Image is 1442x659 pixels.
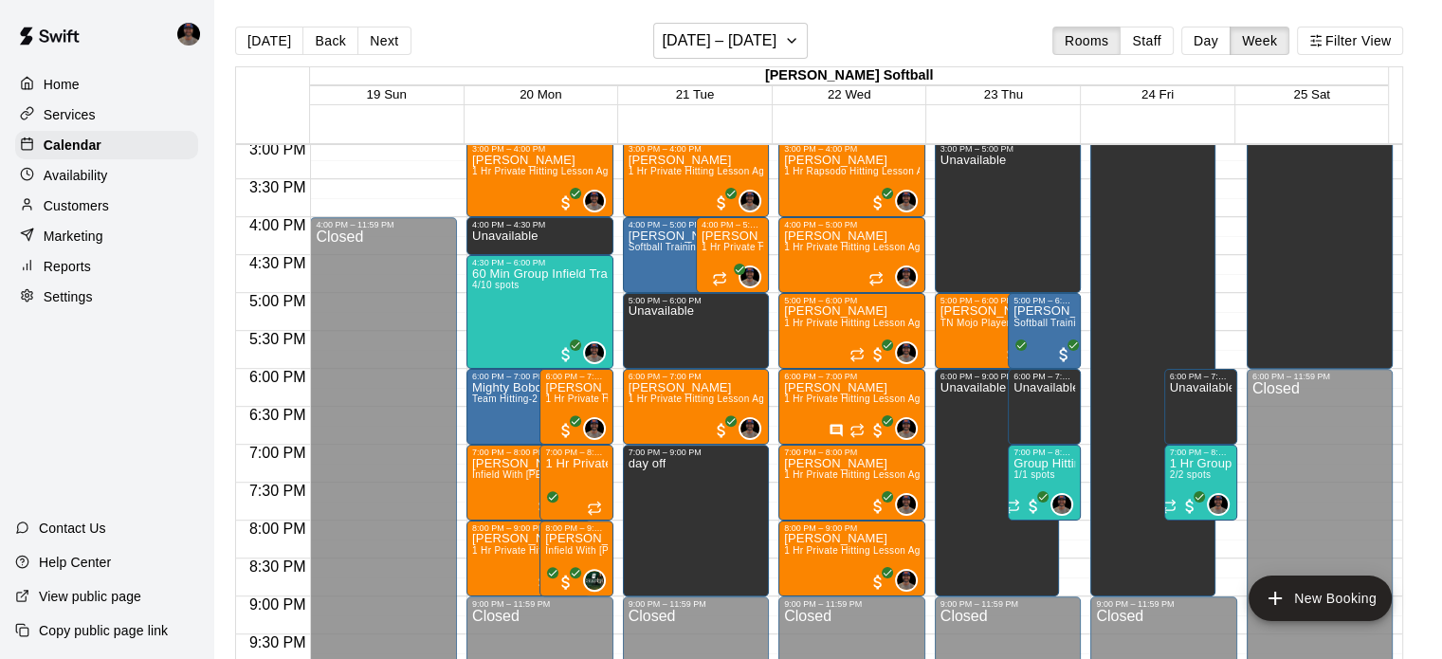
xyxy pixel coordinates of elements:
span: 1 Hr Private Hitting Lesson Ages [DEMOGRAPHIC_DATA] And Older [702,242,1011,252]
button: Back [302,27,358,55]
div: Allen Quinney [895,341,918,364]
img: Allen Quinney [585,343,604,362]
div: 6:00 PM – 7:00 PM [1170,372,1232,381]
img: Allen Quinney [897,192,916,211]
div: 4:00 PM – 5:00 PM [784,220,920,229]
div: 8:00 PM – 9:00 PM: Mackenzie Steiner [539,521,612,596]
span: All customers have paid [1024,497,1043,516]
span: All customers have paid [534,497,553,516]
span: 1 Hr Private Hitting Lesson Ages [DEMOGRAPHIC_DATA] And Older [629,394,938,404]
span: 1/1 spots filled [1013,469,1055,480]
img: Allen Quinney [585,419,604,438]
span: All customers have paid [721,269,739,288]
div: 5:00 PM – 6:00 PM [940,296,1053,305]
div: 3:00 PM – 4:00 PM: Jaxon Sandsness [623,141,770,217]
p: Help Center [39,553,111,572]
div: 4:00 PM – 5:00 PM: Riley Dempsey [696,217,769,293]
div: 7:00 PM – 8:00 PM [1013,448,1075,457]
button: Next [357,27,411,55]
img: Allen Quinney [1209,495,1228,514]
div: 6:00 PM – 7:00 PM: Carmell Hentges [623,369,770,445]
img: Allen Quinney [740,267,759,286]
button: 24 Fri [1141,87,1174,101]
div: 6:00 PM – 7:00 PM [1013,372,1075,381]
div: 8:00 PM – 9:00 PM: 1 Hr Private Hitting Lesson Ages 8 And Older [778,521,925,596]
div: 4:00 PM – 5:00 PM [702,220,763,229]
span: 3:00 PM [245,141,311,157]
span: 9:00 PM [245,596,311,613]
div: 6:00 PM – 7:00 PM [784,372,920,381]
div: 3:00 PM – 4:00 PM: Maisey Arnson [778,141,925,217]
span: 6:30 PM [245,407,311,423]
div: 8:00 PM – 9:00 PM [784,523,920,533]
div: 7:00 PM – 8:00 PM [1170,448,1232,457]
div: Allen Quinney [895,493,918,516]
img: Allen Quinney [585,192,604,211]
p: Availability [44,166,108,185]
span: All customers have paid [868,193,887,212]
img: Makaila Quinney [585,571,604,590]
div: 5:00 PM – 6:00 PM: Mikenzi Dugan [1008,293,1081,369]
a: Home [15,70,198,99]
button: 25 Sat [1293,87,1330,101]
div: 6:00 PM – 7:00 PM [472,372,585,381]
div: 3:00 PM – 5:00 PM [940,144,1076,154]
div: 8:00 PM – 9:00 PM [472,523,585,533]
button: 21 Tue [676,87,715,101]
div: 5:00 PM – 6:00 PM: Makenzie King [935,293,1059,369]
a: Services [15,101,198,129]
div: Allen Quinney [895,190,918,212]
div: Allen Quinney [739,417,761,440]
div: 5:00 PM – 6:00 PM [1013,296,1075,305]
div: 7:00 PM – 8:00 PM [784,448,920,457]
div: 5:00 PM – 6:00 PM [784,296,920,305]
div: Allen Quinney [1207,493,1230,516]
div: 7:00 PM – 8:00 PM [545,448,607,457]
div: 6:00 PM – 7:00 PM: Carmen Perry [539,369,612,445]
div: Allen Quinney [583,190,606,212]
div: 7:00 PM – 9:00 PM: day off [623,445,770,596]
span: Allen Quinney [591,190,606,212]
span: 5:00 PM [245,293,311,309]
span: Recurring event [868,271,884,286]
div: 3:00 PM – 4:00 PM: Chloe Elliott [466,141,613,217]
span: 7:00 PM [245,445,311,461]
span: TN Mojo Players ONLY 1 Hr Private Hitting, Infield or Catching Training Lesson [940,318,1296,328]
div: 6:00 PM – 7:00 PM [545,372,607,381]
span: 8:00 PM [245,521,311,537]
img: Allen Quinney [740,192,759,211]
div: 5:00 PM – 6:00 PM: Unavailable [623,293,770,369]
span: All customers have paid [557,193,575,212]
span: 1 Hr Private Hitting Lesson Ages [DEMOGRAPHIC_DATA] And Older [545,394,854,404]
span: 22 Wed [828,87,871,101]
div: 4:00 PM – 11:59 PM [316,220,451,229]
img: Allen Quinney [177,23,200,46]
span: Allen Quinney [746,190,761,212]
span: Allen Quinney [1058,493,1073,516]
span: Allen Quinney [903,190,918,212]
img: Allen Quinney [897,495,916,514]
span: Recurring event [849,347,865,362]
span: Softball Training Tunnel Rental [1013,318,1153,328]
span: Allen Quinney [746,265,761,288]
span: Infield With [PERSON_NAME] [PERSON_NAME] High School Senior (UNC Charlotte commit) [545,545,967,556]
a: Settings [15,283,198,311]
button: 20 Mon [520,87,561,101]
a: Calendar [15,131,198,159]
span: 1 Hr Private Hitting Lesson Ages [DEMOGRAPHIC_DATA] And Older [784,469,1093,480]
span: 1 Hr Private Hitting Lesson Ages [DEMOGRAPHIC_DATA] And Older [472,166,781,176]
div: 9:00 PM – 11:59 PM [1096,599,1232,609]
span: All customers have paid [534,573,553,592]
div: 3:00 PM – 4:00 PM [629,144,764,154]
span: All customers have paid [868,345,887,364]
svg: Has notes [829,423,844,438]
span: 3:30 PM [245,179,311,195]
div: 5:00 PM – 6:00 PM [629,296,764,305]
button: 23 Thu [984,87,1023,101]
span: All customers have paid [557,421,575,440]
span: All customers have paid [868,497,887,516]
